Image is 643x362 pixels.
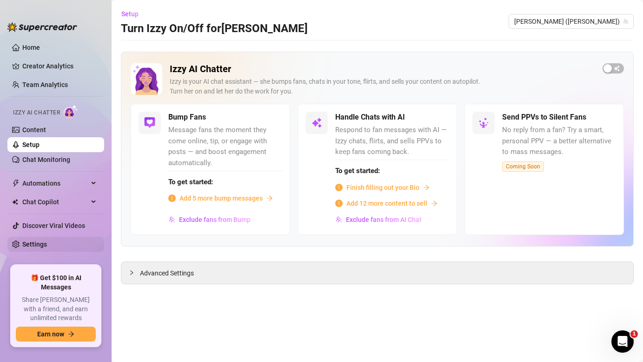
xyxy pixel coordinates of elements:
[478,117,489,128] img: svg%3e
[22,176,88,191] span: Automations
[16,295,96,323] span: Share [PERSON_NAME] with a friend, and earn unlimited rewards
[266,195,273,201] span: arrow-right
[68,331,74,337] span: arrow-right
[121,10,139,18] span: Setup
[168,112,206,123] h5: Bump Fans
[22,81,68,88] a: Team Analytics
[22,59,97,74] a: Creator Analytics
[129,270,134,275] span: collapsed
[121,21,308,36] h3: Turn Izzy On/Off for [PERSON_NAME]
[170,63,595,75] h2: Izzy AI Chatter
[144,117,155,128] img: svg%3e
[630,330,638,338] span: 1
[169,216,175,223] img: svg%3e
[502,125,616,158] span: No reply from a fan? Try a smart, personal PPV — a better alternative to mass messages.
[179,216,251,223] span: Exclude fans from Bump
[311,117,322,128] img: svg%3e
[140,268,194,278] span: Advanced Settings
[13,108,60,117] span: Izzy AI Chatter
[431,200,438,207] span: arrow-right
[335,212,422,227] button: Exclude fans from AI Chat
[502,161,544,172] span: Coming Soon
[336,216,342,223] img: svg%3e
[22,194,88,209] span: Chat Copilot
[335,167,380,175] strong: To get started:
[22,156,70,163] a: Chat Monitoring
[22,222,85,229] a: Discover Viral Videos
[335,125,449,158] span: Respond to fan messages with AI — Izzy chats, flirts, and sells PPVs to keep fans coming back.
[346,198,427,208] span: Add 12 more content to sell
[170,77,595,96] div: Izzy is your AI chat assistant — she bumps fans, chats in your tone, flirts, and sells your conte...
[12,180,20,187] span: thunderbolt
[22,141,40,148] a: Setup
[121,7,146,21] button: Setup
[335,200,343,207] span: info-circle
[623,19,629,24] span: team
[168,212,251,227] button: Exclude fans from Bump
[168,178,213,186] strong: To get started:
[335,112,405,123] h5: Handle Chats with AI
[16,327,96,342] button: Earn nowarrow-right
[12,199,18,205] img: Chat Copilot
[22,241,47,248] a: Settings
[64,105,78,118] img: AI Chatter
[22,126,46,134] a: Content
[346,182,419,193] span: Finish filling out your Bio
[423,184,430,191] span: arrow-right
[346,216,422,223] span: Exclude fans from AI Chat
[22,44,40,51] a: Home
[37,330,64,338] span: Earn now
[131,63,162,95] img: Izzy AI Chatter
[514,14,628,28] span: Marius (mariusrohde_free)
[502,112,586,123] h5: Send PPVs to Silent Fans
[168,194,176,202] span: info-circle
[16,274,96,292] span: 🎁 Get $100 in AI Messages
[179,193,263,203] span: Add 5 more bump messages
[335,184,343,191] span: info-circle
[168,125,282,168] span: Message fans the moment they come online, tip, or engage with posts — and boost engagement automa...
[129,268,140,278] div: collapsed
[7,22,77,32] img: logo-BBDzfeDw.svg
[611,330,634,353] iframe: Intercom live chat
